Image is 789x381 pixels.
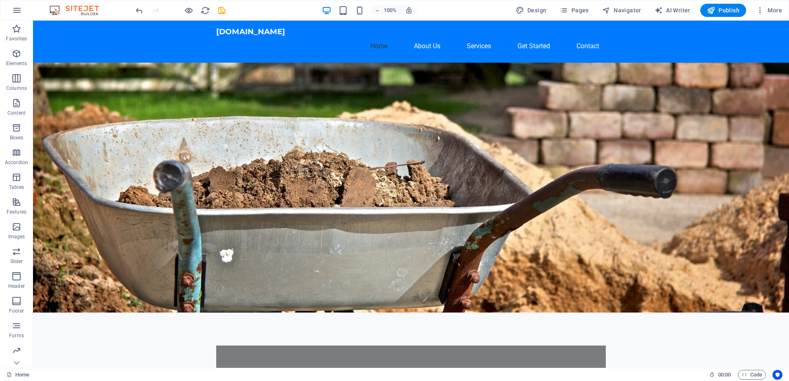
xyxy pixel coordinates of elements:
[217,5,227,15] button: save
[371,5,401,15] button: 100%
[753,4,785,17] button: More
[9,308,24,314] p: Footer
[700,4,746,17] button: Publish
[7,370,29,380] a: Click to cancel selection. Double-click to open Pages
[651,4,694,17] button: AI Writer
[654,6,690,14] span: AI Writer
[10,134,24,141] p: Boxes
[560,6,588,14] span: Pages
[772,370,782,380] button: Usercentrics
[7,110,26,116] p: Content
[6,35,27,42] p: Favorites
[709,370,731,380] h6: Session time
[602,6,641,14] span: Navigator
[756,6,782,14] span: More
[707,6,739,14] span: Publish
[9,184,24,190] p: Tables
[513,4,550,17] button: Design
[6,85,27,92] p: Columns
[742,370,762,380] span: Code
[738,370,766,380] button: Code
[7,209,26,215] p: Features
[8,233,25,240] p: Images
[599,4,645,17] button: Navigator
[384,5,397,15] h6: 100%
[8,283,25,289] p: Header
[217,6,227,15] i: Save (Ctrl+S)
[5,357,28,364] p: Marketing
[5,159,28,166] p: Accordion
[47,5,109,15] img: Editor Logo
[405,7,413,14] i: On resize automatically adjust zoom level to fit chosen device.
[10,258,23,265] p: Slider
[724,372,725,378] span: :
[6,60,27,67] p: Elements
[134,5,144,15] button: undo
[200,5,210,15] button: reload
[516,6,547,14] span: Design
[718,370,731,380] span: 00 00
[9,332,24,339] p: Forms
[556,4,592,17] button: Pages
